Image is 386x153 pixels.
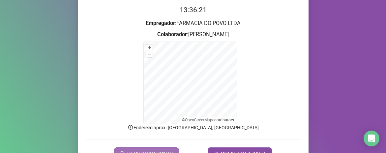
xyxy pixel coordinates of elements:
li: © contributors. [182,118,235,122]
time: 13:36:21 [180,6,207,14]
span: info-circle [128,124,134,130]
h3: : [PERSON_NAME] [86,30,301,39]
button: + [146,45,153,51]
strong: Empregador [146,20,175,26]
h3: : FARMACIA DO POVO LTDA [86,19,301,28]
div: Open Intercom Messenger [364,131,379,146]
button: – [146,51,153,57]
a: OpenStreetMap [185,118,212,122]
p: Endereço aprox. : [GEOGRAPHIC_DATA], [GEOGRAPHIC_DATA] [86,124,301,131]
strong: Colaborador [157,31,187,38]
